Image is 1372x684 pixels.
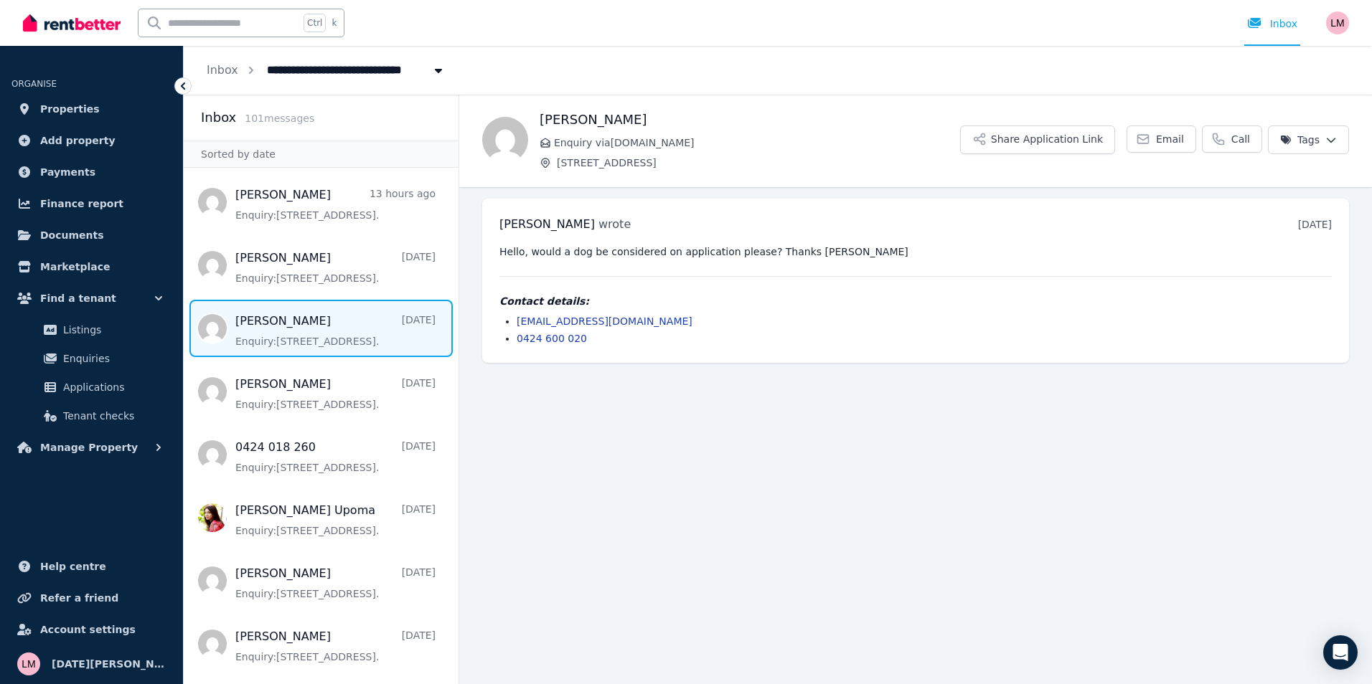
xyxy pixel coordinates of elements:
[40,558,106,575] span: Help centre
[235,186,436,222] a: [PERSON_NAME]13 hours agoEnquiry:[STREET_ADDRESS].
[184,46,469,95] nav: Breadcrumb
[1156,132,1184,146] span: Email
[11,126,171,155] a: Add property
[1298,219,1332,230] time: [DATE]
[63,379,160,396] span: Applications
[40,195,123,212] span: Finance report
[245,113,314,124] span: 101 message s
[235,313,436,348] a: [PERSON_NAME][DATE]Enquiry:[STREET_ADDRESS].
[960,125,1115,154] button: Share Application Link
[598,217,631,231] span: wrote
[11,221,171,250] a: Documents
[17,315,166,344] a: Listings
[11,252,171,281] a: Marketplace
[11,95,171,123] a: Properties
[235,439,436,475] a: 0424 018 260[DATE]Enquiry:[STREET_ADDRESS].
[1247,16,1297,31] div: Inbox
[1231,132,1250,146] span: Call
[40,621,136,638] span: Account settings
[40,132,116,149] span: Add property
[11,552,171,581] a: Help centre
[17,344,166,373] a: Enquiries
[554,136,960,150] span: Enquiry via [DOMAIN_NAME]
[184,141,459,168] div: Sorted by date
[63,350,160,367] span: Enquiries
[52,655,166,673] span: [DATE][PERSON_NAME]
[235,250,436,285] a: [PERSON_NAME][DATE]Enquiry:[STREET_ADDRESS].
[235,502,436,538] a: [PERSON_NAME] Upoma[DATE]Enquiry:[STREET_ADDRESS].
[63,407,160,424] span: Tenant checks
[1202,125,1262,153] a: Call
[11,584,171,612] a: Refer a friend
[40,100,100,118] span: Properties
[557,156,960,170] span: [STREET_ADDRESS]
[11,433,171,462] button: Manage Property
[1268,125,1349,154] button: Tags
[235,628,436,664] a: [PERSON_NAME][DATE]Enquiry:[STREET_ADDRESS].
[17,652,40,675] img: lucia moliterno
[1127,125,1196,153] a: Email
[40,439,138,456] span: Manage Property
[304,14,326,32] span: Ctrl
[63,321,160,338] span: Listings
[11,615,171,644] a: Account settings
[235,565,436,601] a: [PERSON_NAME][DATE]Enquiry:[STREET_ADDRESS].
[17,402,166,430] a: Tenant checks
[517,333,587,344] a: 0424 600 020
[1323,635,1358,670] div: Open Intercom Messenger
[40,227,104,244] span: Documents
[499,294,1332,308] h4: Contact details:
[11,79,57,89] span: ORGANISE
[482,117,528,163] img: Helen
[11,158,171,186] a: Payments
[11,284,171,313] button: Find a tenant
[540,110,960,130] h1: [PERSON_NAME]
[207,63,238,77] a: Inbox
[332,17,337,29] span: k
[40,163,95,181] span: Payments
[499,244,1332,259] pre: Hello, would a dog be considered on application please? Thanks [PERSON_NAME]
[40,589,118,607] span: Refer a friend
[499,217,595,231] span: [PERSON_NAME]
[1326,11,1349,34] img: lucia moliterno
[201,108,236,128] h2: Inbox
[40,258,110,275] span: Marketplace
[1280,133,1320,147] span: Tags
[40,290,116,307] span: Find a tenant
[23,12,121,34] img: RentBetter
[517,315,692,327] a: [EMAIL_ADDRESS][DOMAIN_NAME]
[17,373,166,402] a: Applications
[11,189,171,218] a: Finance report
[235,376,436,412] a: [PERSON_NAME][DATE]Enquiry:[STREET_ADDRESS].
